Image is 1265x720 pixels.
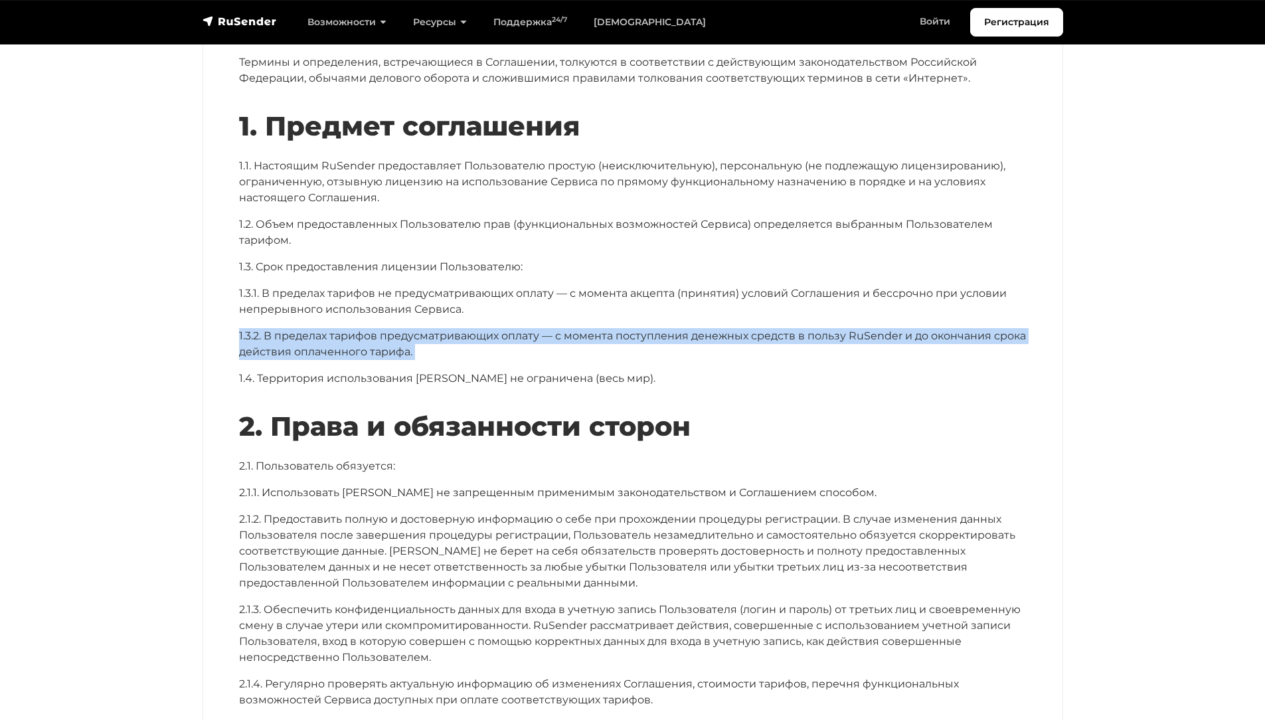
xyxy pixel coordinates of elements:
[580,9,719,36] a: [DEMOGRAPHIC_DATA]
[239,286,1027,317] p: 1.3.1. В пределах тарифов не предусматривающих оплату — с момента акцепта (принятия) условий Согл...
[239,602,1027,666] p: 2.1.3. Обеспечить конфиденциальность данных для входа в учетную запись Пользователя (логин и паро...
[239,371,1027,387] p: 1.4. Территория использования [PERSON_NAME] не ограничена (весь мир).
[294,9,400,36] a: Возможности
[480,9,580,36] a: Поддержка24/7
[400,9,480,36] a: Ресурсы
[239,217,1027,248] p: 1.2. Объем предоставленных Пользователю прав (функциональных возможностей Сервиса) определяется в...
[239,328,1027,360] p: 1.3.2. В пределах тарифов предусматривающих оплату — с момента поступления денежных средств в пол...
[239,54,1027,86] p: Термины и определения, встречающиеся в Соглашении, толкуются в соответствии с действующим законод...
[239,458,1027,474] p: 2.1. Пользователь обязуется:
[239,410,1027,442] h2: 2. Права и обязанности сторон
[239,110,1027,142] h2: 1. Предмет соглашения
[239,259,1027,275] p: 1.3. Срок предоставления лицензии Пользователю:
[239,158,1027,206] p: 1.1. Настоящим RuSender предоставляет Пользователю простую (неисключительную), персональную (не п...
[239,485,1027,501] p: 2.1.1. Использовать [PERSON_NAME] не запрещенным применимым законодательством и Соглашением спосо...
[906,8,964,35] a: Войти
[239,676,1027,708] p: 2.1.4. Регулярно проверять актуальную информацию об изменениях Соглашения, стоимости тарифов, пер...
[203,15,277,28] img: RuSender
[239,511,1027,591] p: 2.1.2. Предоставить полную и достоверную информацию о себе при прохождении процедуры регистрации....
[970,8,1063,37] a: Регистрация
[552,15,567,24] sup: 24/7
